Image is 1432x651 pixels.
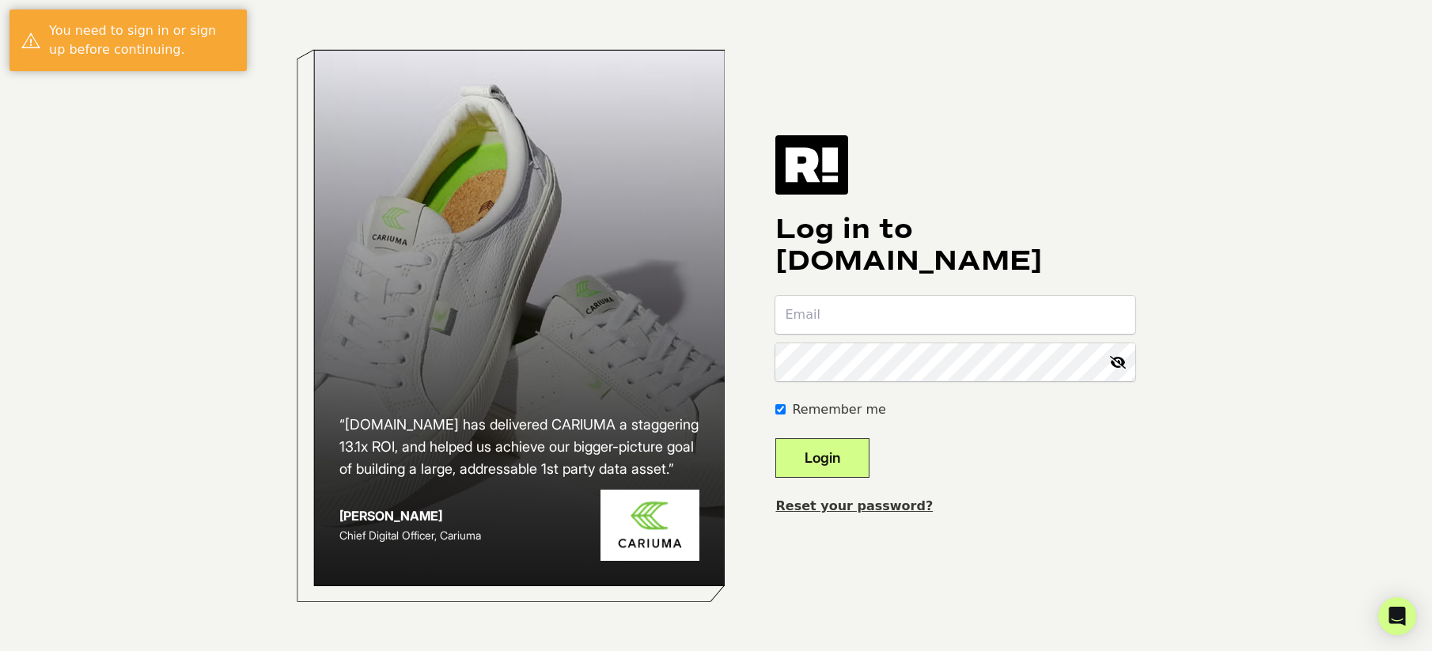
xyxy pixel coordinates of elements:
[792,400,885,419] label: Remember me
[775,214,1135,277] h1: Log in to [DOMAIN_NAME]
[339,414,700,480] h2: “[DOMAIN_NAME] has delivered CARIUMA a staggering 13.1x ROI, and helped us achieve our bigger-pic...
[1378,597,1416,635] div: Open Intercom Messenger
[775,438,869,478] button: Login
[49,21,235,59] div: You need to sign in or sign up before continuing.
[775,135,848,194] img: Retention.com
[600,490,699,562] img: Cariuma
[339,528,481,542] span: Chief Digital Officer, Cariuma
[775,498,933,513] a: Reset your password?
[339,508,442,524] strong: [PERSON_NAME]
[775,296,1135,334] input: Email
